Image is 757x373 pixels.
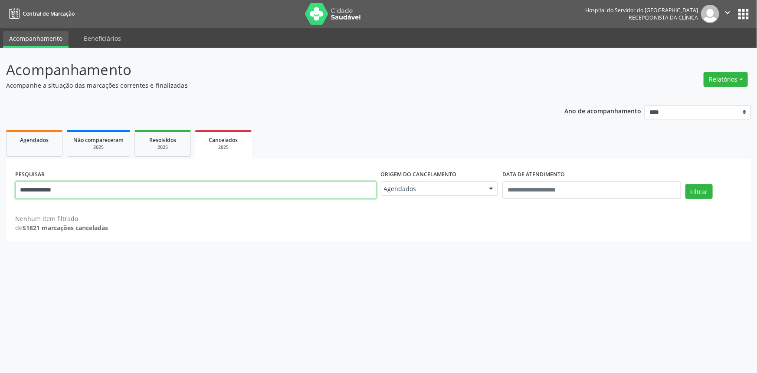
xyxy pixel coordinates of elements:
a: Beneficiários [78,31,127,46]
button: Filtrar [685,184,713,199]
img: img [701,5,719,23]
div: Nenhum item filtrado [15,214,108,223]
p: Ano de acompanhamento [565,105,642,116]
label: Origem do cancelamento [381,168,457,182]
button: apps [736,7,751,22]
span: Não compareceram [73,136,124,144]
a: Central de Marcação [6,7,75,21]
div: 2025 [141,144,184,151]
span: Resolvidos [149,136,176,144]
label: DATA DE ATENDIMENTO [502,168,565,182]
span: Cancelados [209,136,238,144]
div: de [15,223,108,232]
div: Hospital do Servidor do [GEOGRAPHIC_DATA] [585,7,698,14]
span: Recepcionista da clínica [629,14,698,21]
i:  [723,8,732,17]
button:  [719,5,736,23]
p: Acompanhamento [6,59,528,81]
div: 2025 [73,144,124,151]
label: PESQUISAR [15,168,45,182]
strong: 51821 marcações canceladas [23,224,108,232]
span: Agendados [384,185,481,193]
a: Acompanhamento [3,31,69,48]
div: 2025 [201,144,246,151]
span: Central de Marcação [23,10,75,17]
button: Relatórios [704,72,748,87]
p: Acompanhe a situação das marcações correntes e finalizadas [6,81,528,90]
span: Agendados [20,136,49,144]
